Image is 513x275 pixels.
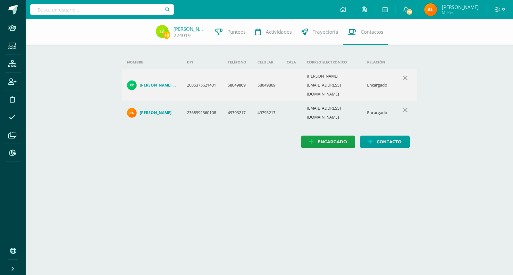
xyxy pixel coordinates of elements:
a: Trayectoria [297,19,343,45]
td: 2368992360108 [182,101,223,124]
span: 218 [406,8,413,15]
a: [PERSON_NAME] [173,26,206,32]
span: Contacto [377,136,401,148]
td: 58049869 [223,69,252,101]
a: Contactos [343,19,388,45]
a: [PERSON_NAME] [PERSON_NAME] [127,80,177,90]
td: Encargado [362,101,393,124]
th: Relación [362,55,393,69]
span: Punteos [227,29,246,35]
a: 224019 [173,32,191,39]
td: [EMAIL_ADDRESS][DOMAIN_NAME] [302,101,362,124]
a: [PERSON_NAME] [127,108,177,118]
a: Punteos [210,19,250,45]
a: Encargado [301,136,355,148]
th: DPI [182,55,223,69]
th: Casa [282,55,302,69]
img: 866e3e64e11c980bb870930c86ad7d1b.png [127,80,137,90]
th: Teléfono [223,55,252,69]
span: Encargado [318,136,347,148]
span: Contactos [361,29,383,35]
th: Correo electrónico [302,55,362,69]
span: Mi Perfil [442,10,479,15]
span: Trayectoria [313,29,338,35]
h4: [PERSON_NAME] [140,110,172,115]
th: Nombre [122,55,182,69]
a: Contacto [360,136,410,148]
td: 49793217 [252,101,282,124]
td: 58049869 [252,69,282,101]
td: 2085375621401 [182,69,223,101]
a: Actividades [250,19,297,45]
span: Actividades [266,29,292,35]
span: [PERSON_NAME] [442,4,479,10]
img: af9b8bc9e20a7c198341f7486dafb623.png [424,3,437,16]
img: 4c26b7d4203707caead633361dfa9498.png [127,108,137,118]
td: 49793217 [223,101,252,124]
td: [PERSON_NAME][EMAIL_ADDRESS][DOMAIN_NAME] [302,69,362,101]
input: Busca un usuario... [30,4,174,15]
th: Celular [252,55,282,69]
span: 18 [163,31,170,39]
h4: [PERSON_NAME] [PERSON_NAME] [140,83,177,88]
td: Encargado [362,69,393,101]
img: 6b9e1977c927186ef7a5fbb442815028.png [156,25,169,38]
